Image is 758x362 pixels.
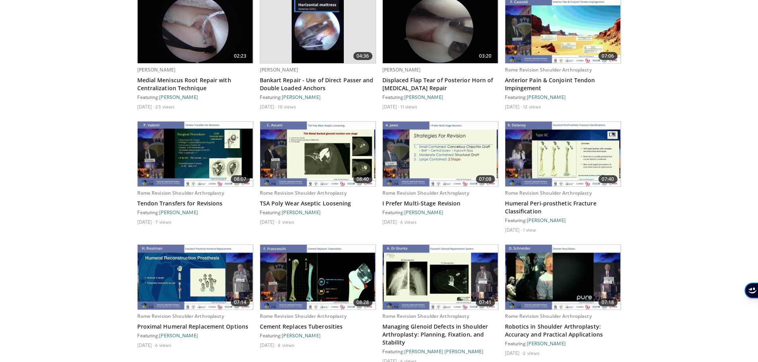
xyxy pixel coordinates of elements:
a: TSA Poly Wear Aseptic Loosening [260,199,376,207]
div: Featuring: [260,332,376,339]
a: [PERSON_NAME] [527,94,566,100]
a: 07:40 [505,122,621,186]
a: 07:41 [383,245,498,310]
a: Managing Glenoid Defects in Shoulder Arthroplasty: Planning, Fixation, and Stability [382,323,499,347]
li: 2 views [523,350,540,356]
img: a3fe917b-418f-4b37-ad2e-b0d12482d850.620x360_q85_upscale.jpg [383,122,498,186]
div: Featuring: [260,209,376,215]
li: [DATE] [505,350,522,356]
li: 25 views [155,103,175,110]
img: b9682281-d191-4971-8e2c-52cd21f8feaa.620x360_q85_upscale.jpg [260,122,376,186]
a: Bankart Repair - Use of Direct Passer and Double Loaded Anchors [260,76,376,92]
li: 7 views [155,219,171,225]
div: Featuring: [137,209,253,215]
span: 07:41 [476,298,495,306]
span: 08:07 [231,175,250,183]
span: 02:23 [231,52,250,60]
span: 08:28 [353,298,372,306]
span: 07:08 [476,175,495,183]
span: 07:18 [598,298,618,306]
a: [PERSON_NAME] [159,94,198,100]
span: 04:36 [353,52,372,60]
li: [DATE] [137,103,154,110]
li: [DATE] [260,103,277,110]
li: [DATE] [260,342,277,348]
a: Rome Revision Shoulder Arthroplasty [382,313,469,319]
a: [PERSON_NAME] [282,333,321,338]
a: 07:18 [505,245,621,310]
li: 11 views [400,103,417,110]
a: Rome Revision Shoulder Arthroplasty [505,190,592,196]
a: Rome Revision Shoulder Arthroplasty [260,313,347,319]
a: Cement Replaces Tuberosities [260,323,376,331]
img: 3d222951-2f60-4a9a-9cf5-a412f0f51cd3.620x360_q85_upscale.jpg [505,245,621,310]
a: [PERSON_NAME] [527,341,566,346]
a: Rome Revision Shoulder Arthroplasty [137,313,224,319]
a: Rome Revision Shoulder Arthroplasty [382,190,469,196]
li: 3 views [278,219,294,225]
li: [DATE] [382,103,399,110]
a: Anterior Pain & Conjoint Tendon Impingement [505,76,621,92]
a: Medial Meniscus Root Repair with Centralization Technique [137,76,253,92]
img: f121adf3-8f2a-432a-ab04-b981073a2ae5.620x360_q85_upscale.jpg [138,122,253,186]
a: [PERSON_NAME] [260,66,298,73]
a: [PERSON_NAME] [159,209,198,215]
span: 08:40 [353,175,372,183]
li: 6 views [400,219,417,225]
div: Featuring: [137,94,253,100]
div: Featuring: [505,94,621,100]
a: [PERSON_NAME] [382,66,421,73]
a: [PERSON_NAME] [137,66,176,73]
a: Tendon Transfers for Revisions [137,199,253,207]
a: 08:28 [260,245,376,310]
img: 20d82a31-24c1-4cf8-8505-f6583b54eaaf.620x360_q85_upscale.jpg [383,245,498,310]
li: [DATE] [505,226,522,233]
li: [DATE] [505,103,522,110]
div: Featuring: [505,217,621,223]
li: 8 views [278,342,294,348]
a: Rome Revision Shoulder Arthroplasty [137,190,224,196]
a: [PERSON_NAME] [282,209,321,215]
div: Featuring: [382,348,499,354]
img: 8042dcb6-8246-440b-96e3-b3fdfd60ef0a.620x360_q85_upscale.jpg [260,245,376,310]
div: Featuring: [382,209,499,215]
span: 03:20 [476,52,495,60]
a: Rome Revision Shoulder Arthroplasty [505,313,592,319]
li: [DATE] [137,342,154,348]
span: 07:40 [598,175,618,183]
a: Displaced Flap Tear of Posterior Horn of [MEDICAL_DATA] Repair [382,76,499,92]
a: Proximal Humeral Replacement Options [137,323,253,331]
span: 07:14 [231,298,250,306]
li: [DATE] [382,219,399,225]
a: Rome Revision Shoulder Arthroplasty [260,190,347,196]
li: 10 views [278,103,296,110]
a: [PERSON_NAME] [404,209,443,215]
img: 3d690308-9757-4d1f-b0cf-d2daa646b20c.620x360_q85_upscale.jpg [138,245,253,310]
a: I Prefer Multi-Stage Revision [382,199,499,207]
div: Featuring: [260,94,376,100]
li: [DATE] [137,219,154,225]
a: Rome Revision Shoulder Arthroplasty [505,66,592,73]
a: [PERSON_NAME] [404,94,443,100]
div: Featuring: [137,332,253,339]
div: Featuring: [505,340,621,347]
div: Featuring: [382,94,499,100]
a: Robotics in Shoulder Arthroplasty: Accuracy and Practical Applications [505,323,621,339]
a: 07:14 [138,245,253,310]
li: 6 views [155,342,171,348]
a: [PERSON_NAME] [PERSON_NAME] [404,348,484,354]
a: [PERSON_NAME] [527,217,566,223]
a: [PERSON_NAME] [159,333,198,338]
li: 1 view [523,226,536,233]
a: Humeral Peri-prosthetic Fracture Classification [505,199,621,215]
a: 08:40 [260,122,376,186]
li: 12 views [523,103,541,110]
img: c89197b7-361e-43d5-a86e-0b48a5cfb5ba.620x360_q85_upscale.jpg [505,122,621,186]
a: [PERSON_NAME] [282,94,321,100]
span: 07:06 [598,52,618,60]
li: [DATE] [260,219,277,225]
a: 07:08 [383,122,498,186]
a: 08:07 [138,122,253,186]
